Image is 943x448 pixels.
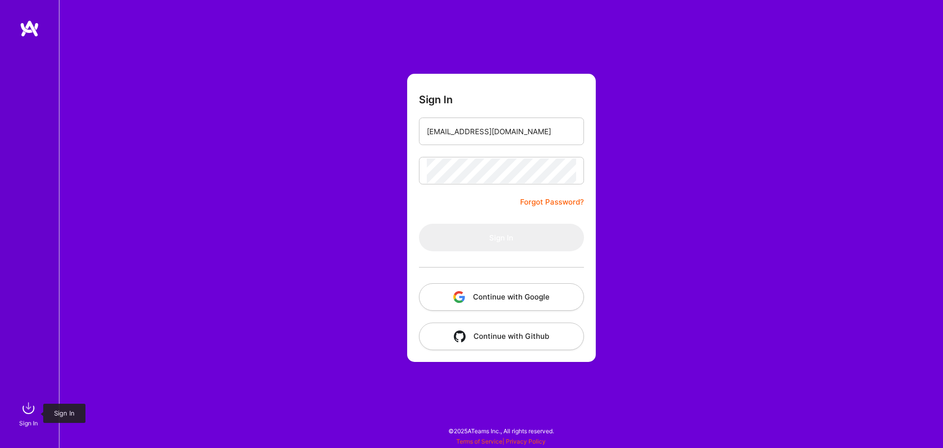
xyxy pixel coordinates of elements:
[19,398,38,418] img: sign in
[454,330,466,342] img: icon
[427,119,576,144] input: Email...
[20,20,39,37] img: logo
[419,93,453,106] h3: Sign In
[453,291,465,303] img: icon
[19,418,38,428] div: Sign In
[21,398,38,428] a: sign inSign In
[456,438,546,445] span: |
[506,438,546,445] a: Privacy Policy
[419,224,584,251] button: Sign In
[419,323,584,350] button: Continue with Github
[419,283,584,311] button: Continue with Google
[520,196,584,208] a: Forgot Password?
[59,418,943,443] div: © 2025 ATeams Inc., All rights reserved.
[456,438,502,445] a: Terms of Service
